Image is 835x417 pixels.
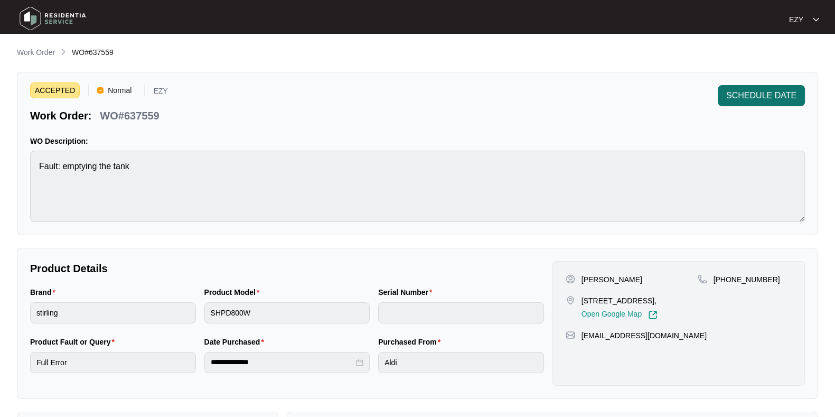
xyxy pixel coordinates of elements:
input: Serial Number [378,302,544,323]
span: WO#637559 [72,48,114,57]
p: [PHONE_NUMBER] [714,274,780,285]
label: Product Fault or Query [30,337,119,347]
input: Product Fault or Query [30,352,196,373]
p: [EMAIL_ADDRESS][DOMAIN_NAME] [581,330,707,341]
p: [STREET_ADDRESS], [581,295,658,306]
p: Work Order [17,47,55,58]
img: map-pin [566,295,575,305]
label: Brand [30,287,60,298]
img: Vercel Logo [97,87,104,94]
img: user-pin [566,274,575,284]
span: Normal [104,82,136,98]
p: WO Description: [30,136,805,146]
span: ACCEPTED [30,82,80,98]
label: Product Model [204,287,264,298]
textarea: Fault: emptying the tank [30,151,805,222]
label: Serial Number [378,287,436,298]
p: Product Details [30,261,544,276]
input: Brand [30,302,196,323]
img: map-pin [698,274,707,284]
span: SCHEDULE DATE [726,89,796,102]
label: Purchased From [378,337,445,347]
a: Open Google Map [581,310,658,320]
a: Work Order [15,47,57,59]
img: residentia service logo [16,3,90,34]
input: Product Model [204,302,370,323]
input: Date Purchased [211,357,354,368]
p: WO#637559 [100,108,159,123]
button: SCHEDULE DATE [718,85,805,106]
img: map-pin [566,330,575,340]
p: Work Order: [30,108,91,123]
img: Link-External [648,310,658,320]
img: dropdown arrow [813,17,819,22]
img: chevron-right [59,48,68,56]
input: Purchased From [378,352,544,373]
p: EZY [789,14,803,25]
p: [PERSON_NAME] [581,274,642,285]
p: EZY [153,87,167,98]
label: Date Purchased [204,337,268,347]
